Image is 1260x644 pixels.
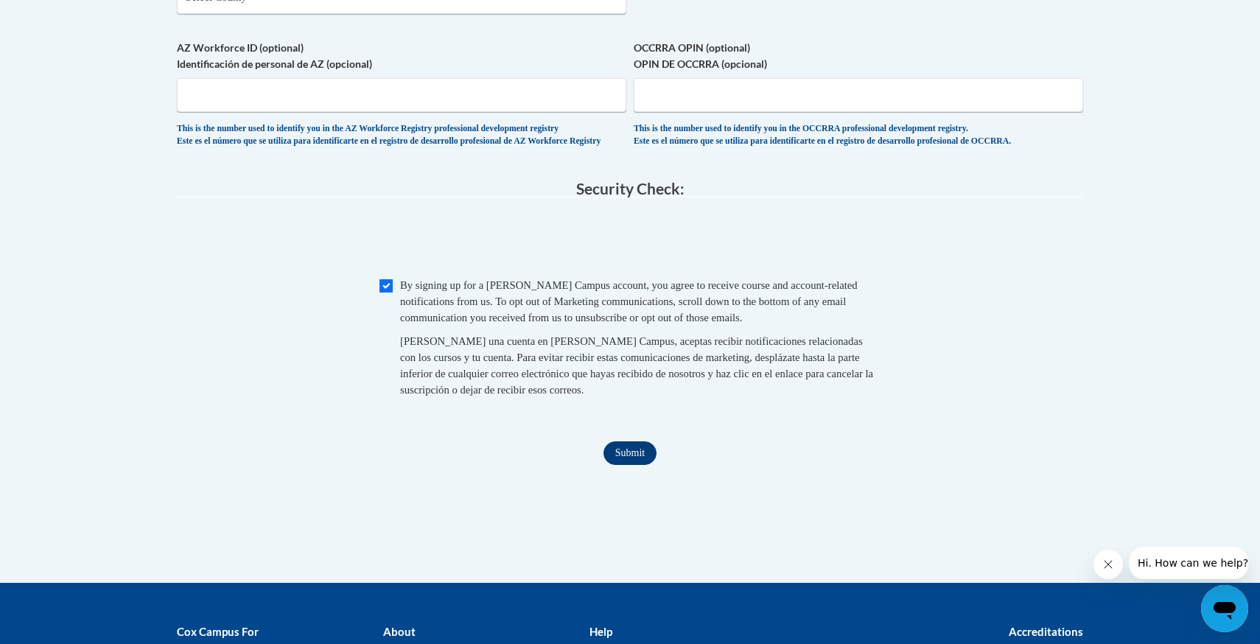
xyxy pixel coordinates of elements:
[177,40,626,72] label: AZ Workforce ID (optional) Identificación de personal de AZ (opcional)
[400,335,873,396] span: [PERSON_NAME] una cuenta en [PERSON_NAME] Campus, aceptas recibir notificaciones relacionadas con...
[1201,585,1248,632] iframe: Button to launch messaging window
[1129,547,1248,579] iframe: Message from company
[634,123,1083,147] div: This is the number used to identify you in the OCCRRA professional development registry. Este es ...
[518,212,742,270] iframe: reCAPTCHA
[1093,550,1123,579] iframe: Close message
[603,441,657,465] input: Submit
[1009,625,1083,638] b: Accreditations
[634,40,1083,72] label: OCCRRA OPIN (optional) OPIN DE OCCRRA (opcional)
[589,625,612,638] b: Help
[177,123,626,147] div: This is the number used to identify you in the AZ Workforce Registry professional development reg...
[177,625,259,638] b: Cox Campus For
[400,279,858,323] span: By signing up for a [PERSON_NAME] Campus account, you agree to receive course and account-related...
[383,625,416,638] b: About
[576,179,685,197] span: Security Check:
